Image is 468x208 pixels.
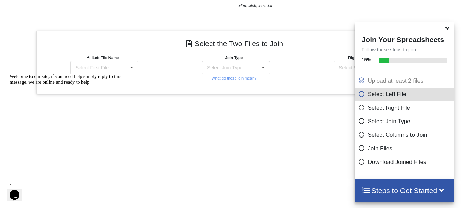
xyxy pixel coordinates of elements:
[358,158,452,166] p: Download Joined Files
[358,90,452,99] p: Select Left File
[362,186,447,195] h4: Steps to Get Started
[3,3,114,14] span: Welcome to our site, if you need help simply reply to this message, we are online and ready to help.
[362,57,371,63] b: 15 %
[339,65,379,70] div: Select Second File
[348,56,383,60] b: Right File Name
[355,33,454,44] h4: Join Your Spreadsheets
[225,56,243,60] b: Join Type
[7,71,132,177] iframe: chat widget
[92,56,119,60] b: Left File Name
[358,117,452,126] p: Select Join Type
[358,103,452,112] p: Select Right File
[3,3,127,14] div: Welcome to our site, if you need help simply reply to this message, we are online and ready to help.
[358,131,452,139] p: Select Columns to Join
[355,46,454,53] p: Follow these steps to join
[207,65,242,70] div: Select Join Type
[7,180,29,201] iframe: chat widget
[358,76,452,85] p: Upload at least 2 files
[76,65,109,70] div: Select First File
[42,36,426,51] h4: Select the Two Files to Join
[211,76,256,80] small: What do these join mean?
[358,144,452,153] p: Join Files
